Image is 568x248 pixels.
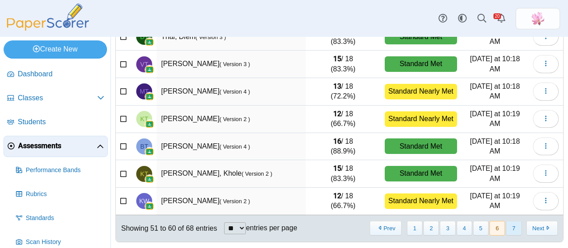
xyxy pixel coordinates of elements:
[145,120,154,129] img: googleClassroom-logo.png
[306,106,380,133] td: / 18 (66.7%)
[492,9,511,28] a: Alerts
[457,221,472,236] button: 4
[470,165,520,182] time: Sep 19, 2025 at 10:19 AM
[306,188,380,215] td: / 18 (66.7%)
[140,143,148,150] span: Brandon Tran
[440,221,455,236] button: 3
[26,214,104,223] span: Standards
[470,110,520,127] time: Sep 19, 2025 at 10:19 AM
[470,55,520,72] time: Sep 19, 2025 at 10:18 AM
[145,175,154,184] img: googleClassroom-logo.png
[370,221,401,236] button: Previous
[140,171,148,177] span: Khole Tran
[18,69,104,79] span: Dashboard
[18,93,97,103] span: Classes
[526,221,558,236] button: Next
[333,137,341,146] b: 16
[157,106,306,133] td: [PERSON_NAME]
[506,221,521,236] button: 7
[306,78,380,106] td: / 18 (72.2%)
[220,88,250,95] small: ( Version 4 )
[140,34,149,40] span: Diem Thai
[220,116,250,122] small: ( Version 2 )
[145,92,154,101] img: googleClassroom-logo.png
[140,61,148,67] span: Valerie Thai
[12,184,108,205] a: Rubrics
[220,198,250,205] small: ( Version 2 )
[470,192,520,209] time: Sep 19, 2025 at 10:19 AM
[246,224,297,232] label: entries per page
[139,198,150,204] span: Ken Wang
[140,116,148,122] span: Kai Torres
[157,188,306,215] td: [PERSON_NAME]
[333,110,341,118] b: 12
[333,82,341,91] b: 13
[4,4,92,31] img: PaperScorer
[407,221,422,236] button: 1
[195,34,226,40] small: ( Version 3 )
[333,192,341,200] b: 12
[140,88,149,94] span: Madeline Thang
[333,164,341,173] b: 15
[473,221,489,236] button: 5
[157,133,306,161] td: [PERSON_NAME]
[18,141,97,151] span: Assessments
[220,61,250,67] small: ( Version 3 )
[4,40,107,58] a: Create New
[157,78,306,106] td: [PERSON_NAME]
[385,138,457,154] div: Standard Met
[385,56,457,72] div: Standard Met
[26,190,104,199] span: Rubrics
[385,193,457,209] div: Standard Nearly Met
[145,202,154,211] img: googleClassroom-logo.png
[470,83,520,100] time: Sep 19, 2025 at 10:18 AM
[423,221,439,236] button: 2
[333,55,341,63] b: 15
[470,138,520,155] time: Sep 19, 2025 at 10:18 AM
[385,166,457,181] div: Standard Met
[116,215,217,242] div: Showing 51 to 60 of 68 entries
[241,170,272,177] small: ( Version 2 )
[12,208,108,229] a: Standards
[531,12,545,26] span: Xinmei Li
[4,88,108,109] a: Classes
[157,51,306,78] td: [PERSON_NAME]
[4,64,108,85] a: Dashboard
[157,23,306,51] td: Thai, Diem
[145,65,154,74] img: googleClassroom-logo.png
[12,160,108,181] a: Performance Bands
[531,12,545,26] img: ps.MuGhfZT6iQwmPTCC
[516,8,560,29] a: ps.MuGhfZT6iQwmPTCC
[306,23,380,51] td: / 18 (83.3%)
[220,143,250,150] small: ( Version 4 )
[145,147,154,156] img: googleClassroom-logo.png
[385,111,457,127] div: Standard Nearly Met
[26,166,104,175] span: Performance Bands
[489,221,505,236] button: 6
[470,28,520,45] time: Sep 19, 2025 at 10:18 AM
[26,238,104,247] span: Scan History
[4,136,108,157] a: Assessments
[306,160,380,188] td: / 18 (83.3%)
[369,221,558,236] nav: pagination
[306,51,380,78] td: / 18 (83.3%)
[18,117,104,127] span: Students
[4,24,92,32] a: PaperScorer
[157,160,306,188] td: [PERSON_NAME], Khole
[306,133,380,161] td: / 18 (88.9%)
[145,38,154,47] img: googleClassroom-logo.png
[4,112,108,133] a: Students
[385,84,457,99] div: Standard Nearly Met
